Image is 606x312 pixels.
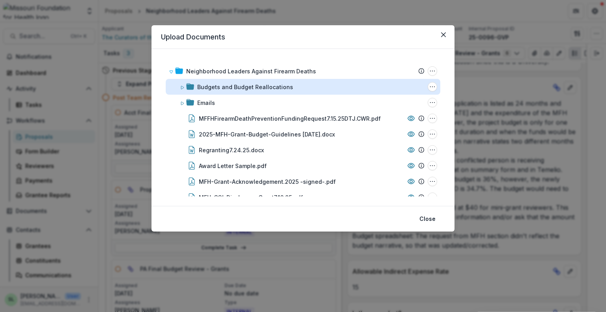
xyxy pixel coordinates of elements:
[166,189,440,205] div: MFH-COI-Disclosure-Grant7.10.25.pdfMFH-COI-Disclosure-Grant7.10.25.pdf Options
[197,99,215,107] div: Emails
[166,63,440,79] div: Neighborhood Leaders Against Firearm DeathsNeighborhood Leaders Against Firearm Deaths Options
[151,25,454,49] header: Upload Documents
[428,177,437,186] button: MFH-Grant-Acknowledgement.2025 -signed-.pdf Options
[166,95,440,110] div: EmailsEmails Options
[428,161,437,170] button: Award Letter Sample.pdf Options
[199,177,336,186] div: MFH-Grant-Acknowledgement.2025 -signed-.pdf
[166,142,440,158] div: Regranting7.24.25.docxRegranting7.24.25.docx Options
[166,158,440,174] div: Award Letter Sample.pdfAward Letter Sample.pdf Options
[199,193,303,202] div: MFH-COI-Disclosure-Grant7.10.25.pdf
[197,83,293,91] div: Budgets and Budget Reallocations
[199,162,267,170] div: Award Letter Sample.pdf
[415,213,440,225] button: Close
[437,28,450,41] button: Close
[428,192,437,202] button: MFH-COI-Disclosure-Grant7.10.25.pdf Options
[166,174,440,189] div: MFH-Grant-Acknowledgement.2025 -signed-.pdfMFH-Grant-Acknowledgement.2025 -signed-.pdf Options
[428,145,437,155] button: Regranting7.24.25.docx Options
[166,110,440,126] div: MFFHFirearmDeathPreventionFundingRequest7.15.25DTJ.CWR.pdfMFFHFirearmDeathPreventionFundingReques...
[428,82,437,92] button: Budgets and Budget Reallocations Options
[428,129,437,139] button: 2025-MFH-Grant-Budget-Guidelines 7.22.25.docx Options
[186,67,316,75] div: Neighborhood Leaders Against Firearm Deaths
[166,79,440,95] div: Budgets and Budget ReallocationsBudgets and Budget Reallocations Options
[428,114,437,123] button: MFFHFirearmDeathPreventionFundingRequest7.15.25DTJ.CWR.pdf Options
[428,98,437,107] button: Emails Options
[428,66,437,76] button: Neighborhood Leaders Against Firearm Deaths Options
[199,130,335,138] div: 2025-MFH-Grant-Budget-Guidelines [DATE].docx
[166,126,440,142] div: 2025-MFH-Grant-Budget-Guidelines [DATE].docx2025-MFH-Grant-Budget-Guidelines 7.22.25.docx Options
[199,114,381,123] div: MFFHFirearmDeathPreventionFundingRequest7.15.25DTJ.CWR.pdf
[199,146,264,154] div: Regranting7.24.25.docx
[166,63,440,252] div: Neighborhood Leaders Against Firearm DeathsNeighborhood Leaders Against Firearm Deaths OptionsBud...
